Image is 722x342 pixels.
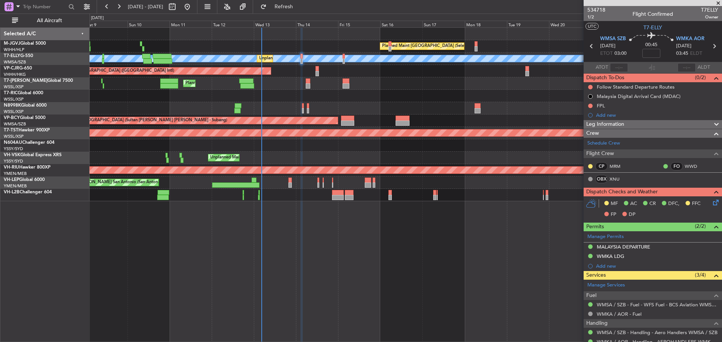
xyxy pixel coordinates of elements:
[692,200,701,208] span: FFC
[610,176,626,182] a: XNU
[4,66,19,71] span: VP-CJR
[4,165,50,170] a: VH-RIUHawker 800XP
[4,158,23,164] a: YSSY/SYD
[4,103,21,108] span: N8998K
[685,163,702,170] a: WWD
[4,91,43,95] a: T7-RICGlobal 6000
[4,54,33,58] a: T7-ELLYG-550
[4,78,73,83] a: T7-[PERSON_NAME]Global 7500
[4,153,20,157] span: VH-VSK
[695,271,706,279] span: (3/4)
[85,21,127,27] div: Sat 9
[212,21,254,27] div: Tue 12
[586,291,596,300] span: Fuel
[597,329,717,336] a: WMSA / SZB - Handling - Aero Handlers WMSA / SZB
[610,63,628,72] input: --:--
[4,41,20,46] span: M-JGVJ
[4,128,50,133] a: T7-TSTHawker 900XP
[586,319,608,328] span: Handling
[596,64,608,71] span: ATOT
[4,128,18,133] span: T7-TST
[23,1,66,12] input: Trip Number
[4,59,26,65] a: WMSA/SZB
[4,190,20,194] span: VH-L2B
[170,21,212,27] div: Mon 11
[257,1,302,13] button: Refresh
[670,162,683,170] div: FO
[4,96,24,102] a: WSSL/XSP
[596,112,718,118] div: Add new
[4,84,24,90] a: WSSL/XSP
[185,78,304,89] div: Planned Maint [GEOGRAPHIC_DATA] ([GEOGRAPHIC_DATA])
[630,200,637,208] span: AC
[600,50,613,57] span: ETOT
[4,178,19,182] span: VH-LEP
[382,41,470,52] div: Planned Maint [GEOGRAPHIC_DATA] (Seletar)
[4,91,18,95] span: T7-RIC
[587,6,605,14] span: 534718
[210,152,303,163] div: Unplanned Maint Sydney ([PERSON_NAME] Intl)
[465,21,507,27] div: Mon 18
[507,21,549,27] div: Tue 19
[586,188,658,196] span: Dispatch Checks and Weather
[4,190,52,194] a: VH-L2BChallenger 604
[296,21,338,27] div: Thu 14
[549,21,591,27] div: Wed 20
[4,153,62,157] a: VH-VSKGlobal Express XRS
[595,175,608,183] div: OBX
[4,140,55,145] a: N604AUChallenger 604
[645,41,657,49] span: 00:45
[91,15,104,21] div: [DATE]
[4,72,26,77] a: VHHH/HKG
[586,223,604,231] span: Permits
[586,74,624,82] span: Dispatch To-Dos
[4,178,45,182] a: VH-LEPGlobal 6000
[128,3,163,10] span: [DATE] - [DATE]
[380,21,422,27] div: Sat 16
[422,21,464,27] div: Sun 17
[614,50,626,57] span: 03:00
[4,78,47,83] span: T7-[PERSON_NAME]
[259,53,440,64] div: Unplanned Maint [GEOGRAPHIC_DATA] (Sultan [PERSON_NAME] [PERSON_NAME] - Subang)
[597,311,642,317] a: WMKA / AOR - Fuel
[597,84,675,90] div: Follow Standard Departure Routes
[4,134,24,139] a: WSSL/XSP
[649,200,656,208] span: CR
[49,65,174,77] div: Planned Maint [GEOGRAPHIC_DATA] ([GEOGRAPHIC_DATA] Intl)
[586,129,599,138] span: Crew
[4,116,20,120] span: VP-BCY
[4,47,24,53] a: WIHH/HLP
[690,50,702,57] span: ELDT
[597,93,681,99] div: Malaysia Digital Arrival Card (MDAC)
[597,102,605,109] div: FPL
[4,140,22,145] span: N604AU
[586,271,606,280] span: Services
[698,64,710,71] span: ALDT
[338,21,380,27] div: Fri 15
[597,244,650,250] div: MALAYSIA DEPARTURE
[695,74,706,81] span: (0/2)
[611,211,616,218] span: FP
[4,109,24,115] a: WSSL/XSP
[701,6,718,14] span: T7ELLY
[127,21,170,27] div: Sun 10
[629,211,636,218] span: DP
[676,50,688,57] span: 03:45
[4,146,23,152] a: YSSY/SYD
[596,263,718,269] div: Add new
[676,42,692,50] span: [DATE]
[633,10,673,18] div: Flight Confirmed
[597,301,718,308] a: WMSA / SZB - Fuel - WFS Fuel - BCS Aviation WMSA / SZB (EJ Asia Only)
[676,35,704,43] span: WMKA AOR
[595,162,608,170] div: CP
[668,200,680,208] span: DFC,
[587,14,605,20] span: 1/2
[4,116,46,120] a: VP-BCYGlobal 5000
[587,233,624,241] a: Manage Permits
[8,15,82,27] button: All Aircraft
[4,171,27,176] a: YMEN/MEB
[4,183,27,189] a: YMEN/MEB
[587,140,620,147] a: Schedule Crew
[597,253,624,259] div: WMKA LDG
[600,42,616,50] span: [DATE]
